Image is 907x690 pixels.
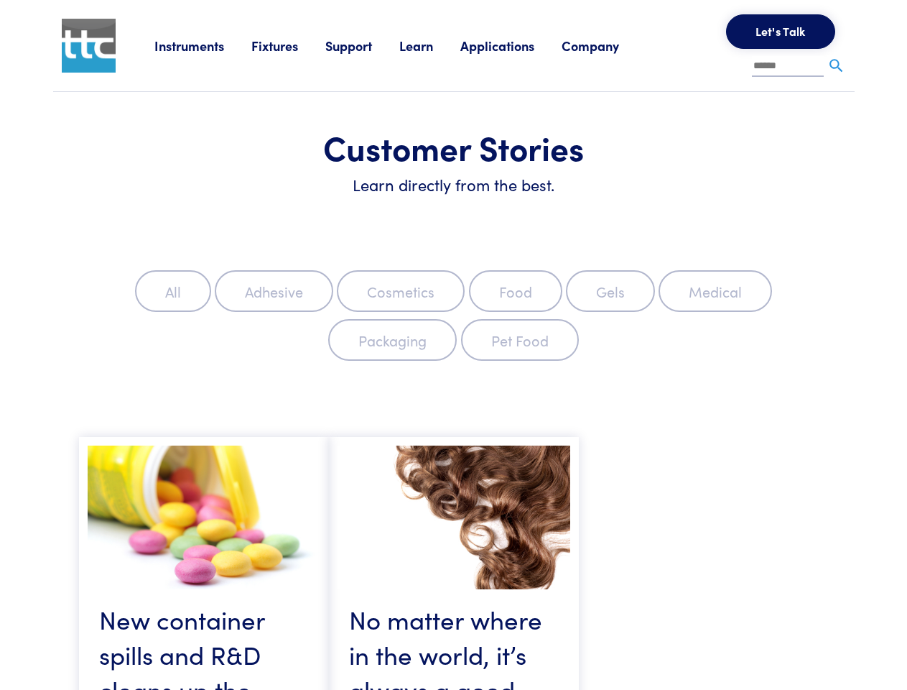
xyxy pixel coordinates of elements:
a: Instruments [154,37,251,55]
label: All [135,270,211,312]
a: Fixtures [251,37,325,55]
a: Learn [399,37,460,55]
label: Pet Food [461,319,579,361]
label: Adhesive [215,270,333,312]
label: Packaging [328,319,457,361]
label: Gels [566,270,655,312]
img: nospillscontainer.jpg [88,446,320,589]
h1: Customer Stories [88,126,820,168]
label: Medical [659,270,772,312]
button: Let's Talk [726,14,835,49]
a: Applications [460,37,562,55]
a: Support [325,37,399,55]
a: Company [562,37,646,55]
img: haircare.jpg [338,446,570,589]
label: Food [469,270,562,312]
h6: Learn directly from the best. [88,174,820,196]
label: Cosmetics [337,270,465,312]
img: ttc_logo_1x1_v1.0.png [62,19,116,73]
